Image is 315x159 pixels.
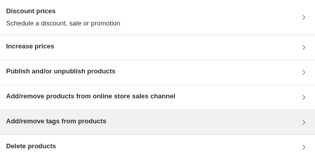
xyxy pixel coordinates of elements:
[6,116,106,126] h3: Add/remove tags from products
[6,91,175,101] h3: Add/remove products from online store sales channel
[6,18,120,29] p: Schedule a discount, sale or promotion
[6,141,56,151] h3: Delete products
[6,66,115,76] h3: Publish and/or unpublish products
[6,41,54,51] h3: Increase prices
[6,6,120,16] h3: Discount prices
